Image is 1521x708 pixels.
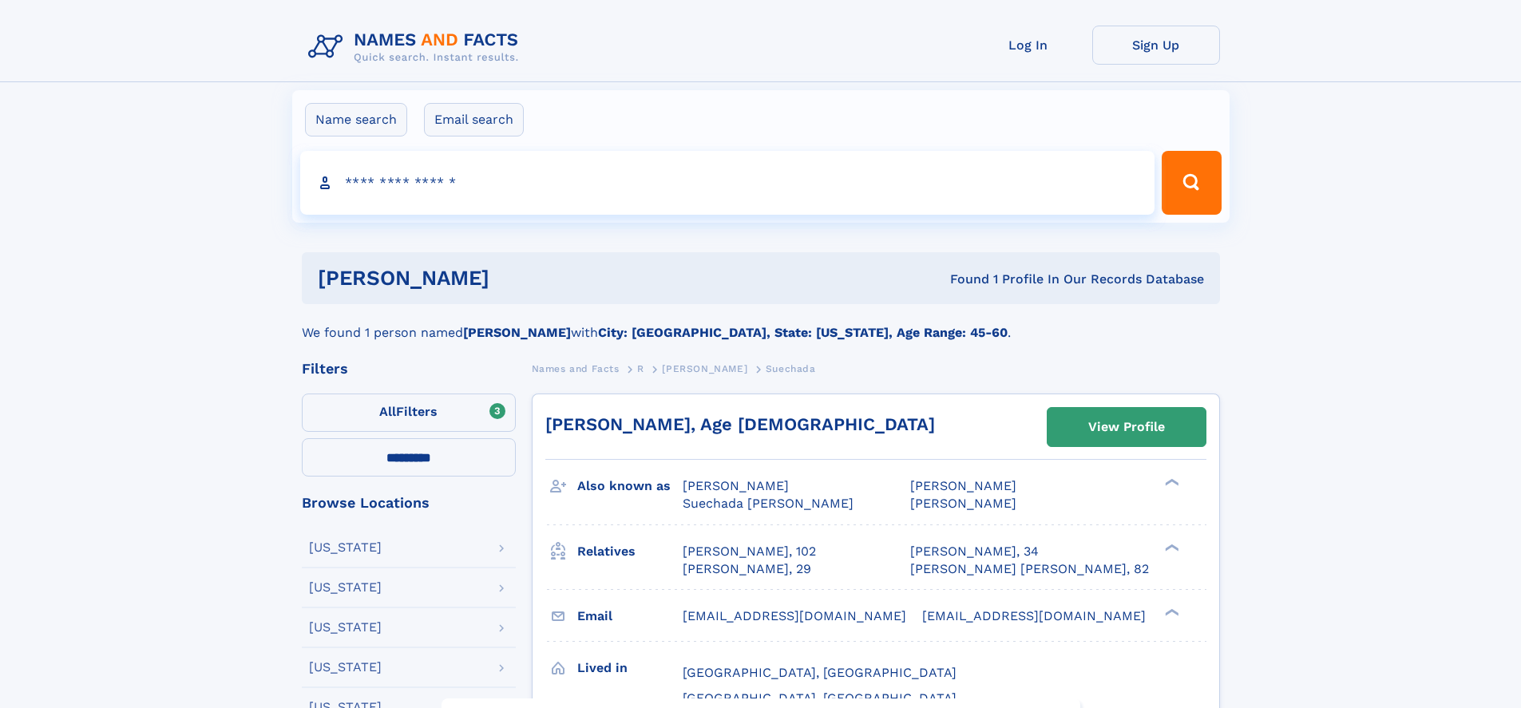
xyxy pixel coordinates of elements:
[910,560,1149,578] a: [PERSON_NAME] [PERSON_NAME], 82
[910,496,1016,511] span: [PERSON_NAME]
[545,414,935,434] a: [PERSON_NAME], Age [DEMOGRAPHIC_DATA]
[683,560,811,578] a: [PERSON_NAME], 29
[637,363,644,374] span: R
[309,581,382,594] div: [US_STATE]
[532,358,620,378] a: Names and Facts
[637,358,644,378] a: R
[1048,408,1206,446] a: View Profile
[302,394,516,432] label: Filters
[910,543,1039,560] a: [PERSON_NAME], 34
[309,661,382,674] div: [US_STATE]
[577,473,683,500] h3: Also known as
[683,543,816,560] a: [PERSON_NAME], 102
[662,363,747,374] span: [PERSON_NAME]
[1161,607,1180,617] div: ❯
[302,26,532,69] img: Logo Names and Facts
[598,325,1008,340] b: City: [GEOGRAPHIC_DATA], State: [US_STATE], Age Range: 45-60
[302,496,516,510] div: Browse Locations
[305,103,407,136] label: Name search
[577,603,683,630] h3: Email
[300,151,1155,215] input: search input
[662,358,747,378] a: [PERSON_NAME]
[964,26,1092,65] a: Log In
[766,363,816,374] span: Suechada
[683,608,906,623] span: [EMAIL_ADDRESS][DOMAIN_NAME]
[683,496,854,511] span: Suechada [PERSON_NAME]
[1092,26,1220,65] a: Sign Up
[683,478,789,493] span: [PERSON_NAME]
[302,362,516,376] div: Filters
[719,271,1204,288] div: Found 1 Profile In Our Records Database
[309,621,382,634] div: [US_STATE]
[1161,477,1180,488] div: ❯
[910,478,1016,493] span: [PERSON_NAME]
[379,404,396,419] span: All
[683,665,957,680] span: [GEOGRAPHIC_DATA], [GEOGRAPHIC_DATA]
[318,268,720,288] h1: [PERSON_NAME]
[463,325,571,340] b: [PERSON_NAME]
[577,655,683,682] h3: Lived in
[424,103,524,136] label: Email search
[922,608,1146,623] span: [EMAIL_ADDRESS][DOMAIN_NAME]
[577,538,683,565] h3: Relatives
[1161,542,1180,552] div: ❯
[309,541,382,554] div: [US_STATE]
[1162,151,1221,215] button: Search Button
[1088,409,1165,445] div: View Profile
[302,304,1220,342] div: We found 1 person named with .
[683,690,957,706] span: [GEOGRAPHIC_DATA], [GEOGRAPHIC_DATA]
